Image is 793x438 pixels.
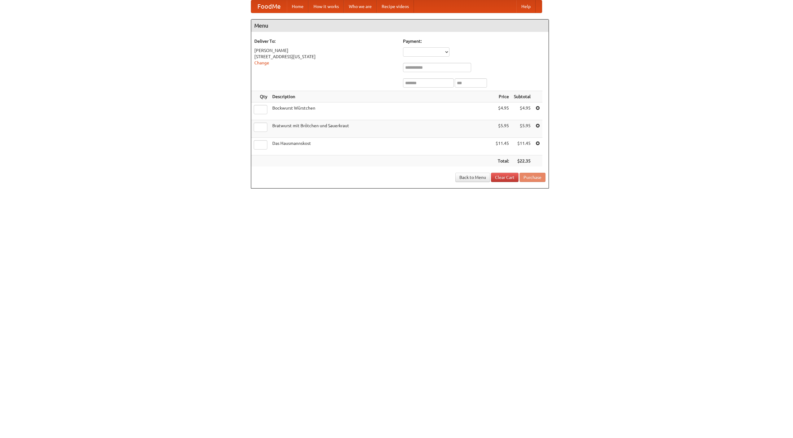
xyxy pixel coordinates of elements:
[493,102,511,120] td: $4.95
[491,173,519,182] a: Clear Cart
[377,0,414,13] a: Recipe videos
[251,0,287,13] a: FoodMe
[511,102,533,120] td: $4.95
[511,138,533,155] td: $11.45
[511,91,533,102] th: Subtotal
[254,38,397,44] h5: Deliver To:
[287,0,309,13] a: Home
[309,0,344,13] a: How it works
[254,47,397,54] div: [PERSON_NAME]
[254,54,397,60] div: [STREET_ADDRESS][US_STATE]
[493,155,511,167] th: Total:
[511,155,533,167] th: $22.35
[455,173,490,182] a: Back to Menu
[270,91,493,102] th: Description
[251,91,270,102] th: Qty
[493,120,511,138] td: $5.95
[270,120,493,138] td: Bratwurst mit Brötchen und Sauerkraut
[511,120,533,138] td: $5.95
[270,102,493,120] td: Bockwurst Würstchen
[403,38,545,44] h5: Payment:
[251,20,549,32] h4: Menu
[519,173,545,182] button: Purchase
[254,60,269,65] a: Change
[270,138,493,155] td: Das Hausmannskost
[516,0,536,13] a: Help
[493,138,511,155] td: $11.45
[344,0,377,13] a: Who we are
[493,91,511,102] th: Price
